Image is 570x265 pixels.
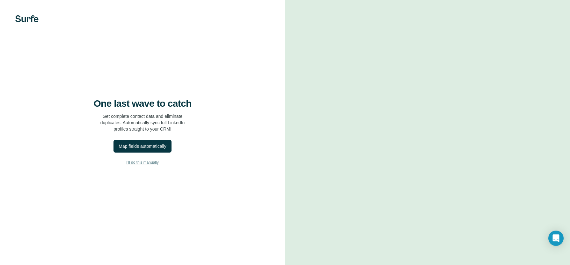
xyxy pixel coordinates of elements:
[126,160,158,165] span: I’ll do this manually
[15,15,39,22] img: Surfe's logo
[13,158,272,167] button: I’ll do this manually
[548,231,564,246] div: Open Intercom Messenger
[100,113,185,132] p: Get complete contact data and eliminate duplicates. Automatically sync full LinkedIn profiles str...
[119,143,166,149] div: Map fields automatically
[94,98,192,109] h4: One last wave to catch
[113,140,171,153] button: Map fields automatically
